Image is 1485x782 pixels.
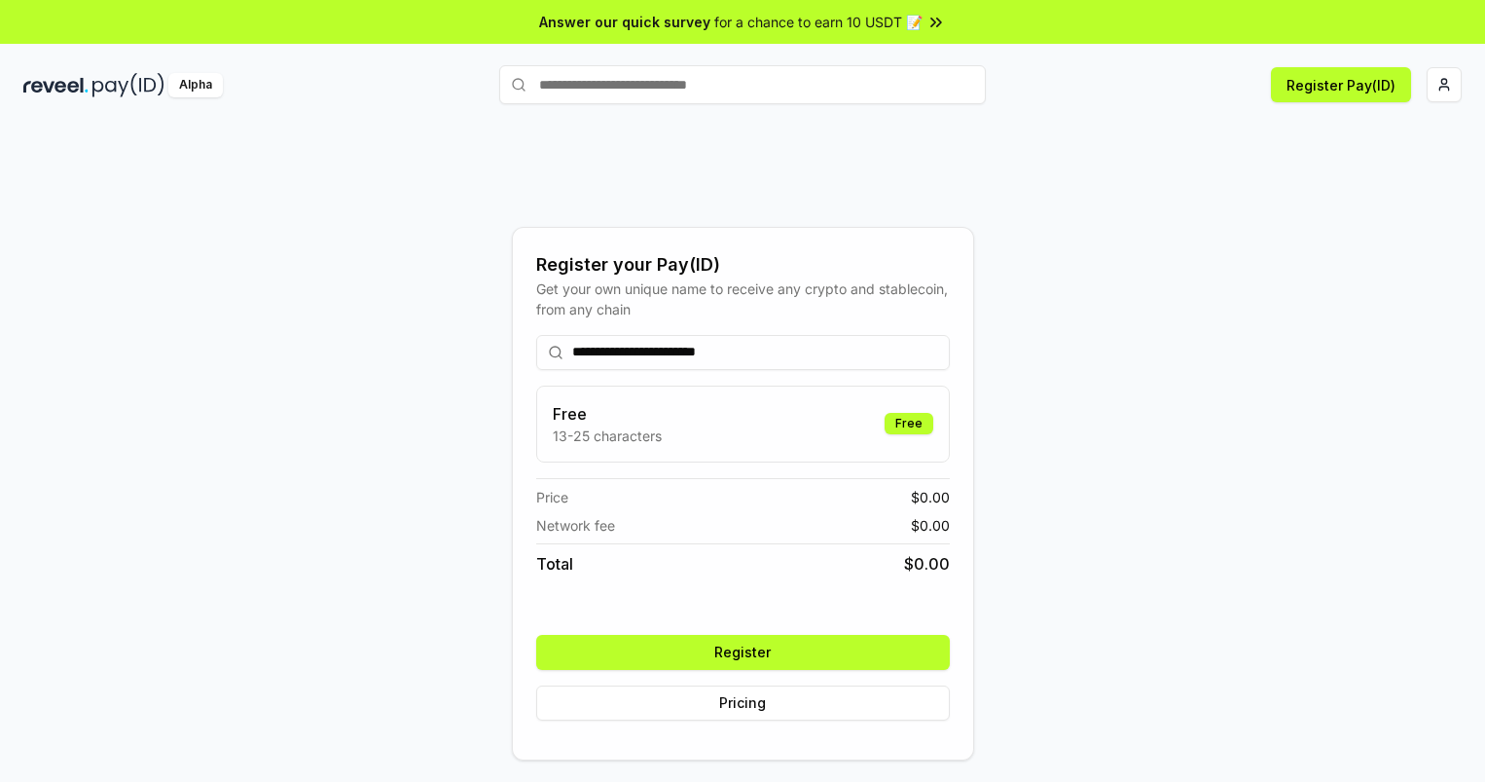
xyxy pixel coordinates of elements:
[1271,67,1411,102] button: Register Pay(ID)
[911,515,950,536] span: $ 0.00
[553,426,662,446] p: 13-25 characters
[23,73,89,97] img: reveel_dark
[536,251,950,279] div: Register your Pay(ID)
[536,635,950,670] button: Register
[911,487,950,507] span: $ 0.00
[168,73,223,97] div: Alpha
[714,12,923,32] span: for a chance to earn 10 USDT 📝
[536,552,573,576] span: Total
[885,413,933,434] div: Free
[536,686,950,721] button: Pricing
[536,487,568,507] span: Price
[92,73,164,97] img: pay_id
[553,402,662,426] h3: Free
[539,12,710,32] span: Answer our quick survey
[904,552,950,576] span: $ 0.00
[536,279,950,319] div: Get your own unique name to receive any crypto and stablecoin, from any chain
[536,515,615,536] span: Network fee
